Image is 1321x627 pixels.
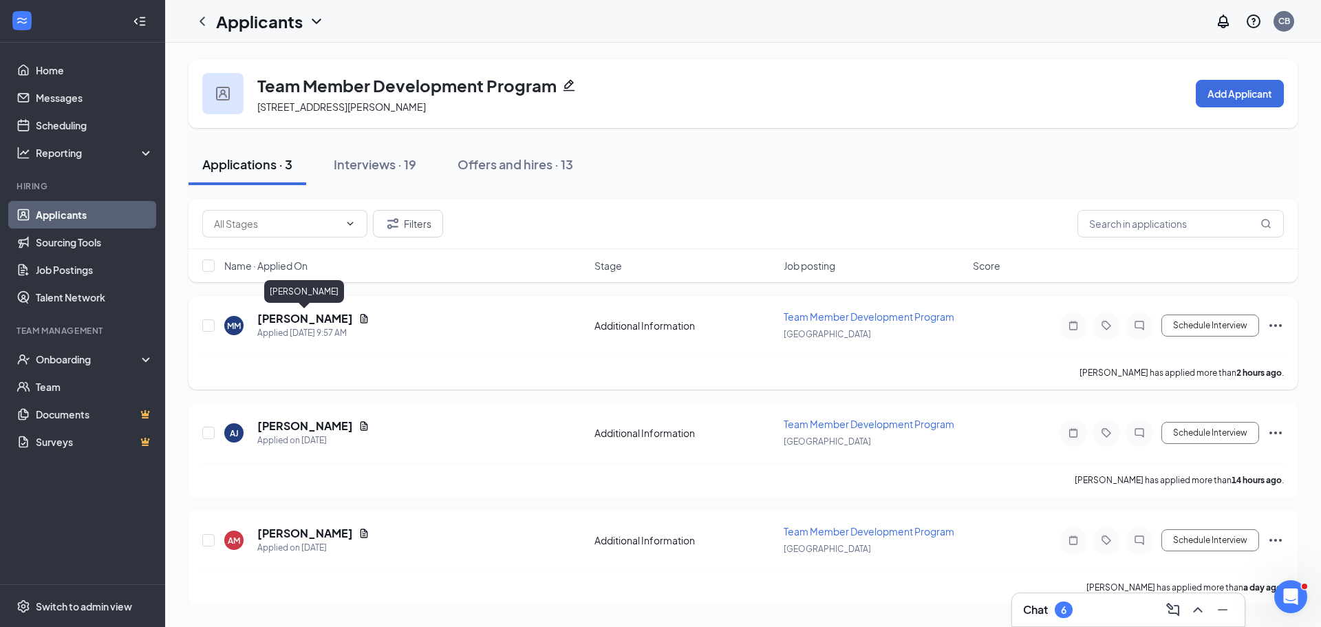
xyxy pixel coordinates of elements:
[257,434,369,447] div: Applied on [DATE]
[36,111,153,139] a: Scheduling
[1077,210,1284,237] input: Search in applications
[216,87,230,100] img: user icon
[334,156,416,173] div: Interviews · 19
[1161,529,1259,551] button: Schedule Interview
[1161,315,1259,337] button: Schedule Interview
[1267,425,1284,441] svg: Ellipses
[227,320,241,332] div: MM
[1267,317,1284,334] svg: Ellipses
[257,526,353,541] h5: [PERSON_NAME]
[1086,582,1284,593] p: [PERSON_NAME] has applied more than .
[1131,535,1148,546] svg: ChatInactive
[1023,602,1048,617] h3: Chat
[1232,475,1282,485] b: 14 hours ago
[36,284,153,311] a: Talent Network
[973,259,1000,273] span: Score
[17,180,151,192] div: Hiring
[458,156,573,173] div: Offers and hires · 13
[1162,599,1184,621] button: ComposeMessage
[594,319,775,332] div: Additional Information
[1245,13,1262,30] svg: QuestionInfo
[228,535,240,546] div: AM
[1080,367,1284,379] p: [PERSON_NAME] has applied more than .
[17,325,151,337] div: Team Management
[17,599,30,613] svg: Settings
[784,259,835,273] span: Job posting
[36,229,153,256] a: Sourcing Tools
[1243,582,1282,593] b: a day ago
[36,146,154,160] div: Reporting
[1196,80,1284,107] button: Add Applicant
[257,100,426,113] span: [STREET_ADDRESS][PERSON_NAME]
[257,418,353,434] h5: [PERSON_NAME]
[358,421,369,432] svg: Document
[1065,320,1082,331] svg: Note
[1215,13,1232,30] svg: Notifications
[36,401,153,428] a: DocumentsCrown
[36,84,153,111] a: Messages
[594,259,622,273] span: Stage
[214,216,339,231] input: All Stages
[194,13,211,30] svg: ChevronLeft
[1278,15,1290,27] div: CB
[1065,427,1082,438] svg: Note
[36,373,153,401] a: Team
[216,10,303,33] h1: Applicants
[36,56,153,84] a: Home
[784,418,954,430] span: Team Member Development Program
[257,311,353,326] h5: [PERSON_NAME]
[257,326,369,340] div: Applied [DATE] 9:57 AM
[308,13,325,30] svg: ChevronDown
[1098,427,1115,438] svg: Tag
[224,259,308,273] span: Name · Applied On
[1065,535,1082,546] svg: Note
[1212,599,1234,621] button: Minimize
[345,218,356,229] svg: ChevronDown
[1131,320,1148,331] svg: ChatInactive
[1187,599,1209,621] button: ChevronUp
[202,156,292,173] div: Applications · 3
[1236,368,1282,378] b: 2 hours ago
[373,210,443,237] button: Filter Filters
[36,256,153,284] a: Job Postings
[133,14,147,28] svg: Collapse
[230,427,239,439] div: AJ
[594,533,775,547] div: Additional Information
[784,525,954,538] span: Team Member Development Program
[36,201,153,229] a: Applicants
[1098,320,1115,331] svg: Tag
[36,352,142,366] div: Onboarding
[1161,422,1259,444] button: Schedule Interview
[257,74,557,97] h3: Team Member Development Program
[36,599,132,613] div: Switch to admin view
[784,436,871,447] span: [GEOGRAPHIC_DATA]
[1075,474,1284,486] p: [PERSON_NAME] has applied more than .
[1214,602,1231,618] svg: Minimize
[358,313,369,324] svg: Document
[562,78,576,92] svg: Pencil
[1274,580,1307,613] iframe: Intercom live chat
[1267,532,1284,549] svg: Ellipses
[385,215,401,232] svg: Filter
[257,541,369,555] div: Applied on [DATE]
[784,310,954,323] span: Team Member Development Program
[1131,427,1148,438] svg: ChatInactive
[1061,604,1066,616] div: 6
[15,14,29,28] svg: WorkstreamLogo
[1260,218,1271,229] svg: MagnifyingGlass
[358,528,369,539] svg: Document
[17,146,30,160] svg: Analysis
[1098,535,1115,546] svg: Tag
[17,352,30,366] svg: UserCheck
[594,426,775,440] div: Additional Information
[36,428,153,456] a: SurveysCrown
[1165,602,1181,618] svg: ComposeMessage
[264,280,344,303] div: [PERSON_NAME]
[784,544,871,554] span: [GEOGRAPHIC_DATA]
[784,329,871,339] span: [GEOGRAPHIC_DATA]
[1190,602,1206,618] svg: ChevronUp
